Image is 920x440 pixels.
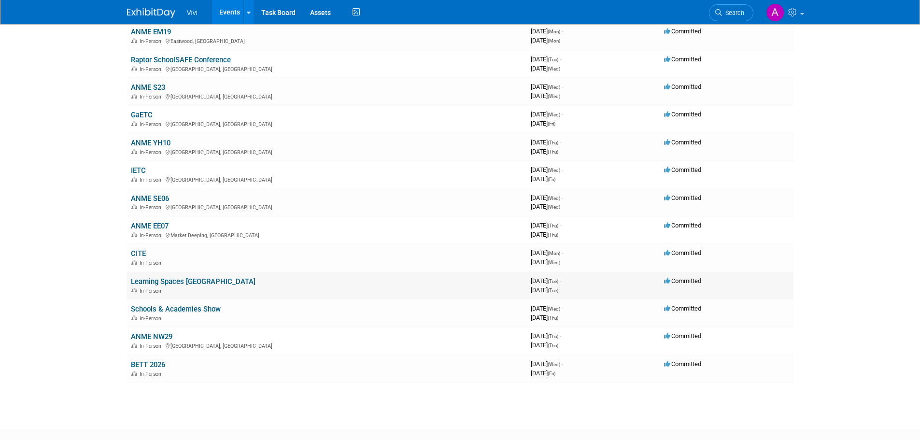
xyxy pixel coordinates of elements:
span: (Thu) [548,343,558,348]
a: IETC [131,166,146,175]
img: In-Person Event [131,66,137,71]
span: [DATE] [531,65,560,72]
img: In-Person Event [131,288,137,293]
span: (Wed) [548,362,560,367]
span: Committed [664,222,701,229]
span: - [562,111,563,118]
a: ANME S23 [131,83,165,92]
img: In-Person Event [131,149,137,154]
span: - [562,305,563,312]
span: (Fri) [548,177,555,182]
img: In-Person Event [131,232,137,237]
a: Raptor SchoolSAFE Conference [131,56,231,64]
span: [DATE] [531,120,555,127]
span: In-Person [140,288,164,294]
span: Committed [664,360,701,368]
span: Committed [664,28,701,35]
div: [GEOGRAPHIC_DATA], [GEOGRAPHIC_DATA] [131,148,523,156]
span: (Wed) [548,94,560,99]
div: [GEOGRAPHIC_DATA], [GEOGRAPHIC_DATA] [131,203,523,211]
span: - [562,360,563,368]
span: In-Person [140,315,164,322]
a: ANME EE07 [131,222,169,230]
span: [DATE] [531,314,558,321]
span: - [562,249,563,256]
span: - [560,139,561,146]
a: ANME EM19 [131,28,171,36]
span: - [560,222,561,229]
span: (Fri) [548,121,555,127]
span: [DATE] [531,37,560,44]
img: In-Person Event [131,121,137,126]
span: [DATE] [531,286,558,294]
span: [DATE] [531,305,563,312]
span: [DATE] [531,341,558,349]
span: Committed [664,111,701,118]
span: [DATE] [531,194,563,201]
img: In-Person Event [131,343,137,348]
span: [DATE] [531,249,563,256]
img: In-Person Event [131,38,137,43]
span: (Thu) [548,232,558,238]
span: (Wed) [548,168,560,173]
span: [DATE] [531,277,561,284]
span: In-Person [140,177,164,183]
span: Committed [664,139,701,146]
div: Eastwood, [GEOGRAPHIC_DATA] [131,37,523,44]
a: ANME NW29 [131,332,172,341]
a: ANME SE06 [131,194,169,203]
span: [DATE] [531,222,561,229]
span: (Wed) [548,85,560,90]
span: (Tue) [548,288,558,293]
span: [DATE] [531,139,561,146]
div: [GEOGRAPHIC_DATA], [GEOGRAPHIC_DATA] [131,65,523,72]
span: [DATE] [531,56,561,63]
span: In-Person [140,121,164,128]
span: In-Person [140,232,164,239]
span: [DATE] [531,332,561,340]
span: (Wed) [548,66,560,71]
div: [GEOGRAPHIC_DATA], [GEOGRAPHIC_DATA] [131,175,523,183]
span: (Wed) [548,306,560,312]
a: Search [709,4,753,21]
span: [DATE] [531,28,563,35]
span: Committed [664,277,701,284]
span: [DATE] [531,92,560,99]
span: (Wed) [548,112,560,117]
span: Committed [664,194,701,201]
span: - [560,277,561,284]
span: (Tue) [548,279,558,284]
img: In-Person Event [131,260,137,265]
span: (Mon) [548,251,560,256]
img: Amy Barker [766,3,784,22]
img: In-Person Event [131,94,137,99]
span: [DATE] [531,231,558,238]
span: In-Person [140,343,164,349]
span: - [562,194,563,201]
a: GaETC [131,111,153,119]
span: [DATE] [531,369,555,377]
span: [DATE] [531,203,560,210]
img: In-Person Event [131,177,137,182]
span: In-Person [140,371,164,377]
img: In-Person Event [131,204,137,209]
span: Search [722,9,744,16]
span: - [562,166,563,173]
span: In-Person [140,260,164,266]
span: (Tue) [548,57,558,62]
span: [DATE] [531,83,563,90]
span: (Wed) [548,204,560,210]
span: (Fri) [548,371,555,376]
span: Committed [664,166,701,173]
div: [GEOGRAPHIC_DATA], [GEOGRAPHIC_DATA] [131,120,523,128]
span: Committed [664,305,701,312]
span: (Thu) [548,149,558,155]
span: [DATE] [531,258,560,266]
span: Committed [664,249,701,256]
span: (Thu) [548,223,558,228]
span: In-Person [140,94,164,100]
span: Committed [664,56,701,63]
span: [DATE] [531,111,563,118]
span: - [560,56,561,63]
span: (Thu) [548,140,558,145]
